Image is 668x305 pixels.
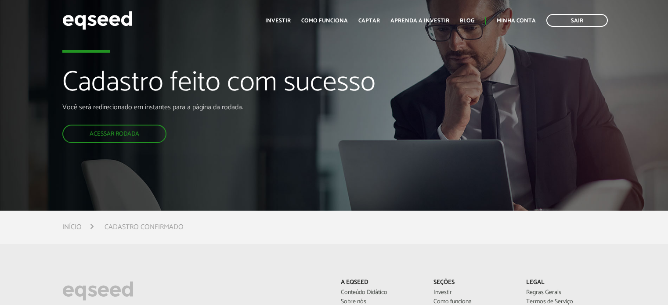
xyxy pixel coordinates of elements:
[62,68,383,103] h1: Cadastro feito com sucesso
[460,18,474,24] a: Blog
[341,299,420,305] a: Sobre nós
[433,299,513,305] a: Como funciona
[301,18,348,24] a: Como funciona
[526,299,606,305] a: Termos de Serviço
[62,9,133,32] img: EqSeed
[62,279,134,303] img: EqSeed Logo
[497,18,536,24] a: Minha conta
[341,290,420,296] a: Conteúdo Didático
[105,221,184,233] li: Cadastro confirmado
[62,125,166,143] a: Acessar rodada
[390,18,449,24] a: Aprenda a investir
[265,18,291,24] a: Investir
[358,18,380,24] a: Captar
[433,279,513,287] p: Seções
[433,290,513,296] a: Investir
[526,279,606,287] p: Legal
[341,279,420,287] p: A EqSeed
[62,224,82,231] a: Início
[526,290,606,296] a: Regras Gerais
[546,14,608,27] a: Sair
[62,103,383,111] p: Você será redirecionado em instantes para a página da rodada.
